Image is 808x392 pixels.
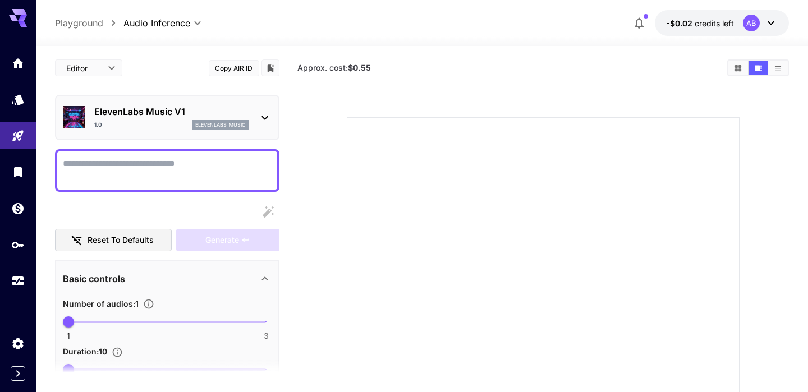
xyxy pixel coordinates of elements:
button: Expand sidebar [11,366,25,381]
button: Add to library [265,61,276,75]
span: Number of audios : 1 [63,299,139,308]
span: Editor [66,62,101,74]
span: credits left [695,19,734,28]
div: Settings [11,336,25,351]
div: AB [743,15,760,31]
p: elevenlabs_music [195,121,246,129]
button: Copy AIR ID [209,60,259,76]
span: 3 [264,330,269,342]
p: ElevenLabs Music V1 [94,105,249,118]
span: Audio Inference [123,16,190,30]
nav: breadcrumb [55,16,123,30]
button: Specify how many audios to generate in a single request. Each audio generation will be charged se... [139,298,159,310]
span: Duration : 10 [63,347,107,356]
button: Reset to defaults [55,229,172,252]
span: -$0.02 [666,19,695,28]
span: Approx. cost: [297,63,371,72]
div: ElevenLabs Music V11.0elevenlabs_music [63,100,272,135]
span: 1 [67,330,70,342]
div: -$0.01512 [666,17,734,29]
b: $0.55 [348,63,371,72]
p: 1.0 [94,121,102,129]
a: Playground [55,16,103,30]
div: API Keys [11,238,25,252]
div: Playground [11,129,25,143]
p: Basic controls [63,272,125,285]
div: Home [11,56,25,70]
button: Show media in grid view [728,61,748,75]
div: Basic controls [63,265,272,292]
button: Specify the duration of each audio in seconds. [107,347,127,358]
div: Wallet [11,201,25,215]
div: Usage [11,274,25,288]
div: Library [11,165,25,179]
button: Show media in list view [768,61,788,75]
div: Show media in grid viewShow media in video viewShow media in list view [727,59,789,76]
button: Show media in video view [749,61,768,75]
button: -$0.01512AB [655,10,789,36]
div: Models [11,93,25,107]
